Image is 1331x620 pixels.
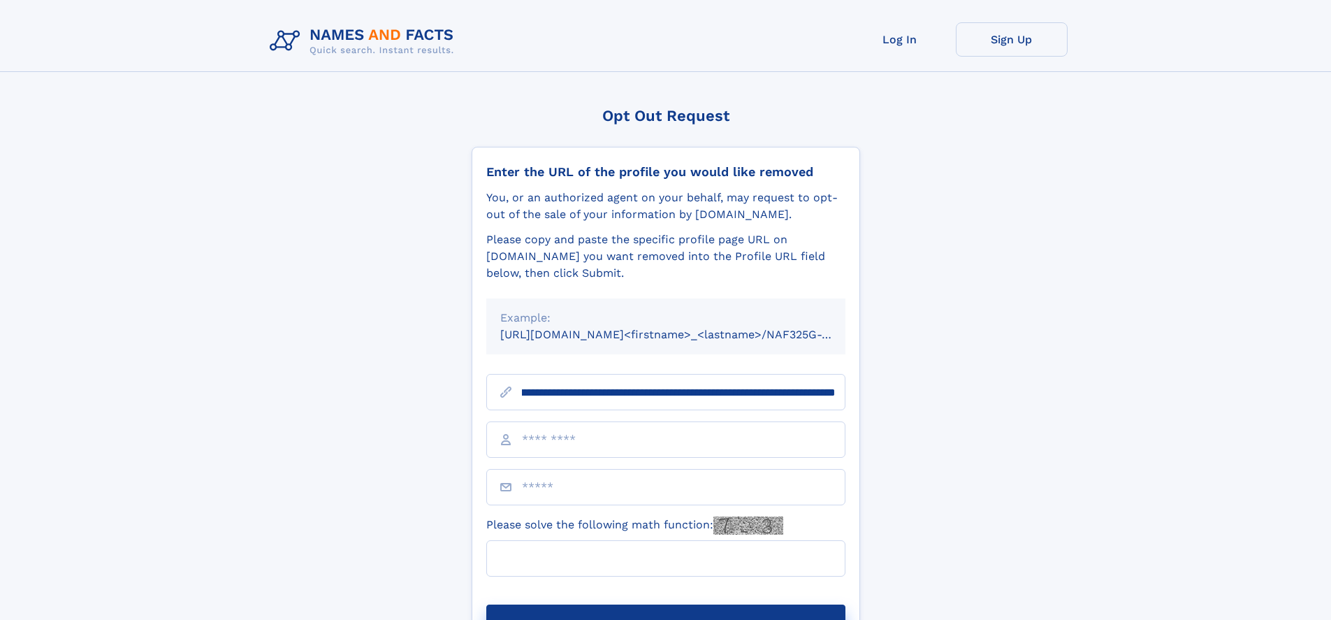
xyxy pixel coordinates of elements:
[264,22,465,60] img: Logo Names and Facts
[500,328,872,341] small: [URL][DOMAIN_NAME]<firstname>_<lastname>/NAF325G-xxxxxxxx
[500,310,831,326] div: Example:
[472,107,860,124] div: Opt Out Request
[486,164,845,180] div: Enter the URL of the profile you would like removed
[956,22,1068,57] a: Sign Up
[486,189,845,223] div: You, or an authorized agent on your behalf, may request to opt-out of the sale of your informatio...
[486,231,845,282] div: Please copy and paste the specific profile page URL on [DOMAIN_NAME] you want removed into the Pr...
[844,22,956,57] a: Log In
[486,517,783,535] label: Please solve the following math function:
